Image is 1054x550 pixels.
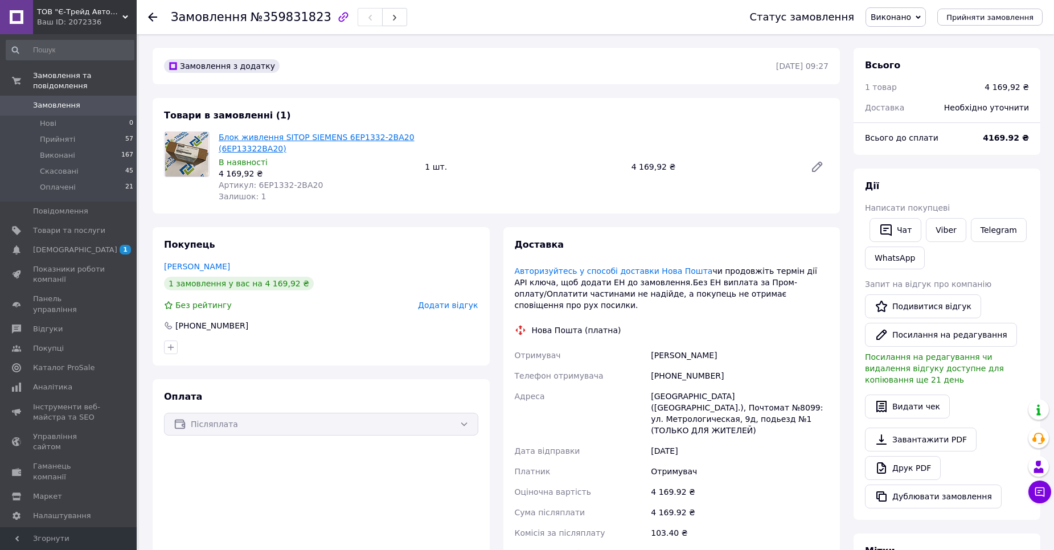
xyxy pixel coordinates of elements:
[649,523,831,543] div: 103.40 ₴
[515,265,829,311] div: чи продовжіть термін дії АРІ ключа, щоб додати ЕН до замовлення.Без ЕН виплата за Пром-оплату/Опл...
[418,301,478,310] span: Додати відгук
[649,366,831,386] div: [PHONE_NUMBER]
[219,133,415,153] a: Блок живлення SITOP SIEMENS 6EP1332-2BA20 (6EP13322BA20)
[164,59,280,73] div: Замовлення з додатку
[174,320,249,331] div: [PHONE_NUMBER]
[985,81,1029,93] div: 4 169,92 ₴
[40,118,56,129] span: Нові
[125,134,133,145] span: 57
[125,166,133,177] span: 45
[865,133,938,142] span: Всього до сплати
[219,180,323,190] span: Артикул: 6EP1332-2BA20
[37,17,137,27] div: Ваш ID: 2072336
[529,325,624,336] div: Нова Пошта (платна)
[865,203,950,212] span: Написати покупцеві
[1028,481,1051,503] button: Чат з покупцем
[649,461,831,482] div: Отримувач
[33,402,105,422] span: Інструменти веб-майстра та SEO
[33,294,105,314] span: Панель управління
[125,182,133,192] span: 21
[865,456,941,480] a: Друк PDF
[175,301,232,310] span: Без рейтингу
[171,10,247,24] span: Замовлення
[164,239,215,250] span: Покупець
[33,264,105,285] span: Показники роботи компанії
[865,485,1002,508] button: Дублювати замовлення
[40,134,75,145] span: Прийняті
[749,11,854,23] div: Статус замовлення
[937,9,1043,26] button: Прийняти замовлення
[33,491,62,502] span: Маркет
[865,395,950,418] button: Видати чек
[33,206,88,216] span: Повідомлення
[870,218,921,242] button: Чат
[33,343,64,354] span: Покупці
[926,218,966,242] a: Viber
[129,118,133,129] span: 0
[33,432,105,452] span: Управління сайтом
[983,133,1029,142] b: 4169.92 ₴
[865,83,897,92] span: 1 товар
[515,487,591,496] span: Оціночна вартість
[515,528,605,537] span: Комісія за післяплату
[219,158,268,167] span: В наявності
[33,71,137,91] span: Замовлення та повідомлення
[40,182,76,192] span: Оплачені
[871,13,911,22] span: Виконано
[515,351,561,360] span: Отримувач
[865,323,1017,347] button: Посилання на редагування
[865,103,904,112] span: Доставка
[33,100,80,110] span: Замовлення
[40,166,79,177] span: Скасовані
[219,192,266,201] span: Залишок: 1
[865,180,879,191] span: Дії
[627,159,801,175] div: 4 169,92 ₴
[865,428,977,452] a: Завантажити PDF
[121,150,133,161] span: 167
[649,482,831,502] div: 4 169.92 ₴
[865,294,981,318] a: Подивитися відгук
[33,461,105,482] span: Гаманець компанії
[865,352,1004,384] span: Посилання на редагування чи видалення відгуку доступне для копіювання ще 21 день
[649,345,831,366] div: [PERSON_NAME]
[515,392,545,401] span: Адреса
[865,247,925,269] a: WhatsApp
[164,391,202,402] span: Оплата
[219,168,416,179] div: 4 169,92 ₴
[33,511,91,521] span: Налаштування
[6,40,134,60] input: Пошук
[865,280,991,289] span: Запит на відгук про компанію
[515,239,564,250] span: Доставка
[971,218,1027,242] a: Telegram
[776,61,829,71] time: [DATE] 09:27
[649,502,831,523] div: 4 169.92 ₴
[33,324,63,334] span: Відгуки
[515,446,580,455] span: Дата відправки
[164,277,314,290] div: 1 замовлення у вас на 4 169,92 ₴
[649,441,831,461] div: [DATE]
[937,95,1036,120] div: Необхідно уточнити
[164,262,230,271] a: [PERSON_NAME]
[33,363,95,373] span: Каталог ProSale
[33,382,72,392] span: Аналітика
[946,13,1034,22] span: Прийняти замовлення
[515,266,713,276] a: Авторизуйтесь у способі доставки Нова Пошта
[515,508,585,517] span: Сума післяплати
[40,150,75,161] span: Виконані
[165,132,208,177] img: Блок живлення SITOP SIEMENS 6EP1332-2BA20 (6EP13322BA20)
[33,225,105,236] span: Товари та послуги
[515,371,604,380] span: Телефон отримувача
[515,467,551,476] span: Платник
[120,245,131,255] span: 1
[164,110,291,121] span: Товари в замовленні (1)
[33,245,117,255] span: [DEMOGRAPHIC_DATA]
[865,60,900,71] span: Всього
[148,11,157,23] div: Повернутися назад
[37,7,122,17] span: ТОВ "Є-Трейд Автоматизація Київ"
[251,10,331,24] span: №359831823
[649,386,831,441] div: [GEOGRAPHIC_DATA] ([GEOGRAPHIC_DATA].), Почтомат №8099: ул. Метрологическая, 9д, подьезд №1 (ТОЛЬ...
[806,155,829,178] a: Редагувати
[420,159,626,175] div: 1 шт.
